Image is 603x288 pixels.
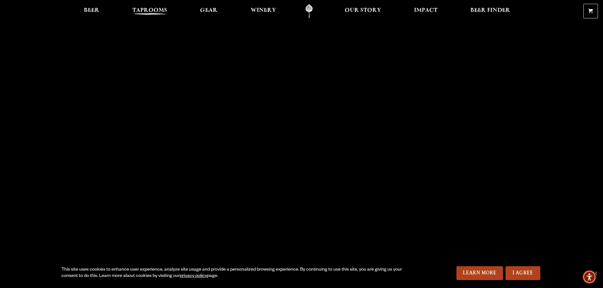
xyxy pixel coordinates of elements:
a: Beer Finder [466,4,514,18]
span: Winery [251,8,276,13]
a: Beer [80,4,104,18]
a: Gear [196,4,222,18]
a: Taprooms [128,4,171,18]
span: Gear [200,8,217,13]
a: I Agree [506,266,540,280]
a: Odell Home [297,4,321,18]
a: Impact [410,4,442,18]
a: privacy policy [180,274,207,279]
a: Winery [247,4,280,18]
span: Beer Finder [470,8,510,13]
a: Learn More [456,266,503,280]
span: Taprooms [132,8,167,13]
span: Impact [414,8,437,13]
span: Our Story [345,8,381,13]
div: This site uses cookies to enhance user experience, analyze site usage and provide a personalized ... [61,267,404,279]
span: Beer [84,8,99,13]
a: Our Story [341,4,385,18]
div: Accessibility Menu [582,270,596,284]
